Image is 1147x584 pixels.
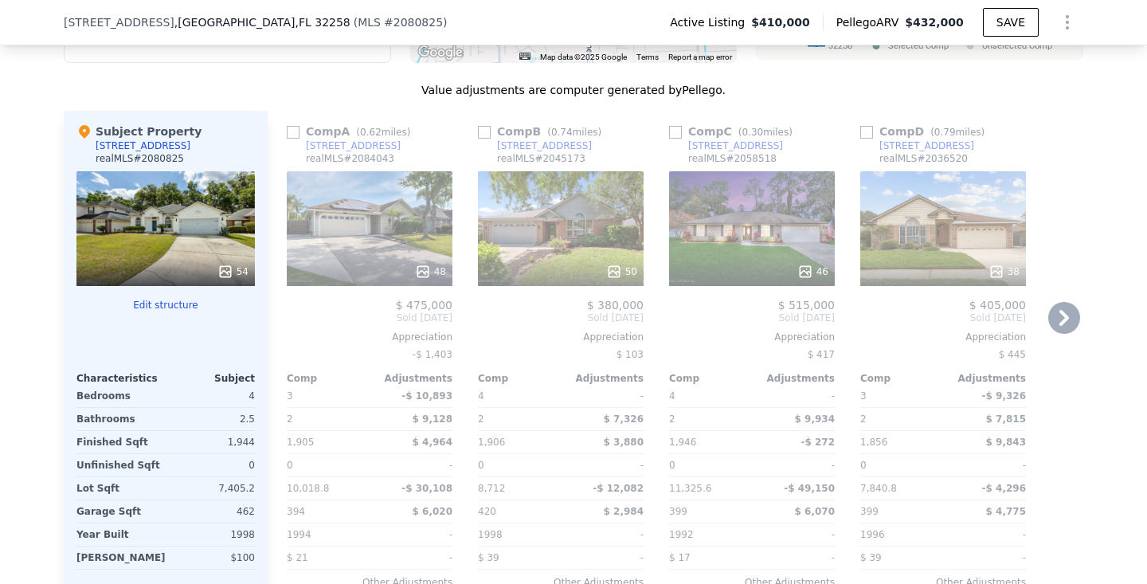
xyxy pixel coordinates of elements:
[860,506,879,517] span: 399
[401,483,452,494] span: -$ 30,108
[478,552,499,563] span: $ 39
[384,16,443,29] span: # 2080825
[478,390,484,402] span: 4
[808,349,835,360] span: $ 417
[670,14,751,30] span: Active Listing
[986,437,1026,448] span: $ 9,843
[396,299,452,312] span: $ 475,000
[497,152,585,165] div: realMLS # 2045173
[755,523,835,546] div: -
[564,454,644,476] div: -
[860,460,867,471] span: 0
[668,53,732,61] a: Report a map error
[478,331,644,343] div: Appreciation
[564,523,644,546] div: -
[413,414,452,425] span: $ 9,128
[413,437,452,448] span: $ 4,964
[778,299,835,312] span: $ 515,000
[287,408,366,430] div: 2
[478,460,484,471] span: 0
[888,41,949,51] text: Selected Comp
[669,437,696,448] span: 1,946
[617,349,644,360] span: $ 103
[287,139,401,152] a: [STREET_ADDRESS]
[983,8,1039,37] button: SAVE
[373,454,452,476] div: -
[76,372,166,385] div: Characteristics
[879,152,968,165] div: realMLS # 2036520
[76,299,255,312] button: Edit structure
[669,408,749,430] div: 2
[169,431,255,453] div: 1,944
[169,408,255,430] div: 2.5
[755,385,835,407] div: -
[934,127,956,138] span: 0.79
[669,552,691,563] span: $ 17
[414,42,467,63] a: Open this area in Google Maps (opens a new window)
[561,372,644,385] div: Adjustments
[860,523,940,546] div: 1996
[752,372,835,385] div: Adjustments
[414,42,467,63] img: Google
[169,477,255,500] div: 7,405.2
[76,408,162,430] div: Bathrooms
[373,523,452,546] div: -
[96,139,190,152] div: [STREET_ADDRESS]
[860,437,887,448] span: 1,856
[688,152,777,165] div: realMLS # 2058518
[169,454,255,476] div: 0
[76,547,166,569] div: [PERSON_NAME]
[982,390,1026,402] span: -$ 9,326
[564,385,644,407] div: -
[172,547,255,569] div: $100
[604,506,644,517] span: $ 2,984
[350,127,417,138] span: ( miles)
[306,152,394,165] div: realMLS # 2084043
[295,16,350,29] span: , FL 32258
[669,372,752,385] div: Comp
[801,437,835,448] span: -$ 272
[982,41,1052,51] text: Unselected Comp
[669,460,675,471] span: 0
[751,14,810,30] span: $410,000
[287,552,308,563] span: $ 21
[606,264,637,280] div: 50
[169,523,255,546] div: 1998
[982,483,1026,494] span: -$ 4,296
[551,127,573,138] span: 0.74
[287,506,305,517] span: 394
[76,477,162,500] div: Lot Sqft
[413,506,452,517] span: $ 6,020
[860,552,882,563] span: $ 39
[354,14,448,30] div: ( )
[478,523,558,546] div: 1998
[217,264,249,280] div: 54
[478,139,592,152] a: [STREET_ADDRESS]
[755,547,835,569] div: -
[478,483,505,494] span: 8,712
[96,152,184,165] div: realMLS # 2080825
[999,349,1026,360] span: $ 445
[946,523,1026,546] div: -
[370,372,452,385] div: Adjustments
[860,408,940,430] div: 2
[860,123,991,139] div: Comp D
[669,123,799,139] div: Comp C
[797,264,828,280] div: 46
[287,460,293,471] span: 0
[795,414,835,425] span: $ 9,934
[306,139,401,152] div: [STREET_ADDRESS]
[287,390,293,402] span: 3
[287,312,452,324] span: Sold [DATE]
[564,547,644,569] div: -
[924,127,991,138] span: ( miles)
[860,372,943,385] div: Comp
[287,372,370,385] div: Comp
[415,264,446,280] div: 48
[636,53,659,61] a: Terms (opens in new tab)
[287,483,329,494] span: 10,018.8
[860,312,1026,324] span: Sold [DATE]
[287,437,314,448] span: 1,905
[76,385,162,407] div: Bedrooms
[519,53,530,60] button: Keyboard shortcuts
